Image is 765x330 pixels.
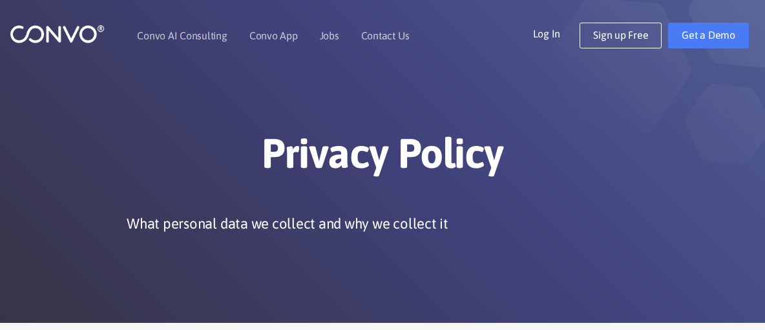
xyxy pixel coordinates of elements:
a: Get a Demo [668,23,749,48]
a: Log In [533,23,580,43]
a: Jobs [320,30,339,41]
a: Sign up Free [580,23,662,48]
p: What personal data we collect and why we collect it [127,214,448,233]
a: Convo App [249,30,298,41]
a: Contact Us [361,30,410,41]
img: logo_1.png [10,24,105,44]
h1: Privacy Policy [29,129,736,188]
a: Convo AI Consulting [137,30,227,41]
